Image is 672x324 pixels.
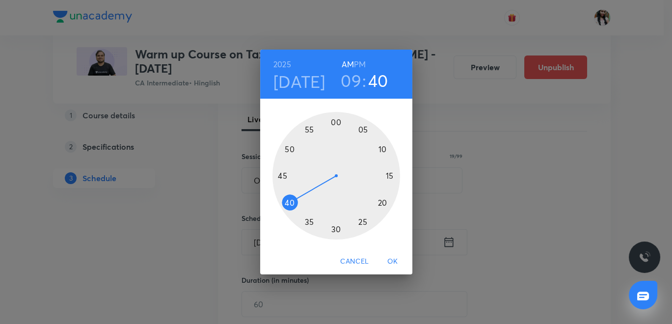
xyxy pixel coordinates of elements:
button: 2025 [273,57,291,71]
button: OK [377,252,408,270]
button: Cancel [336,252,373,270]
button: PM [354,57,366,71]
button: [DATE] [273,71,325,92]
button: AM [342,57,354,71]
h3: : [362,70,366,91]
button: 40 [368,70,388,91]
span: OK [381,255,404,268]
button: 09 [341,70,361,91]
span: Cancel [340,255,369,268]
